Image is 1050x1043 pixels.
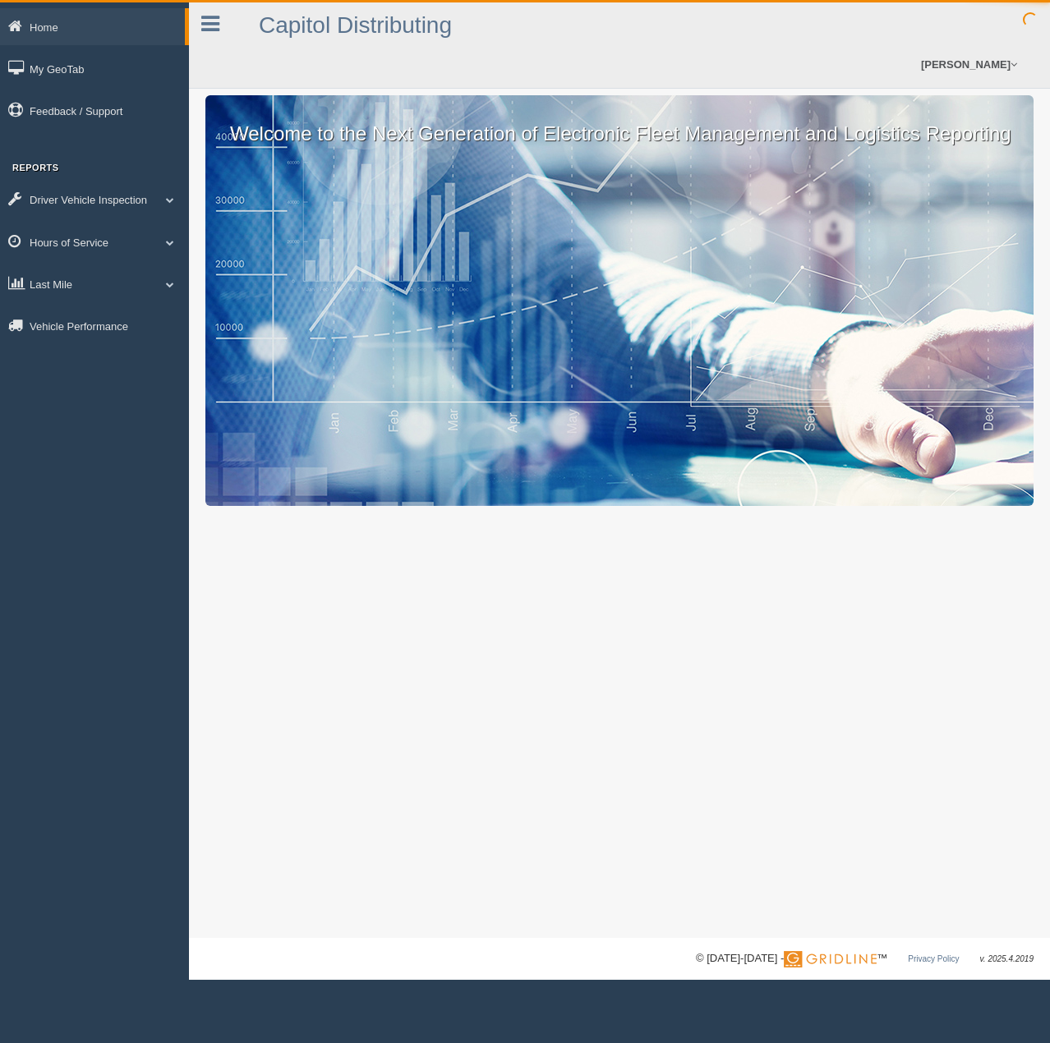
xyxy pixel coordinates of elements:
p: Welcome to the Next Generation of Electronic Fleet Management and Logistics Reporting [205,95,1034,148]
a: [PERSON_NAME] [913,41,1025,88]
div: © [DATE]-[DATE] - ™ [696,950,1034,967]
a: Capitol Distributing [259,12,452,38]
img: Gridline [784,951,877,967]
span: v. 2025.4.2019 [980,954,1034,963]
a: Privacy Policy [908,954,959,963]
